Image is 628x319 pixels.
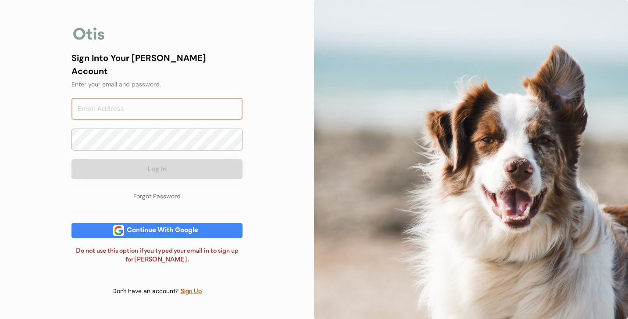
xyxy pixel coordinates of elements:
[71,159,243,179] button: Log In
[124,227,201,234] div: Continue With Google
[71,247,243,264] div: Do not use this option if you typed your email in to sign up for [PERSON_NAME].
[113,188,201,205] div: Forgot Password
[180,287,202,297] div: Sign Up
[71,80,243,89] div: Enter your email and password.
[71,51,243,78] div: Sign Into Your [PERSON_NAME] Account
[112,287,180,296] div: Don't have an account?
[71,98,243,120] input: Email Address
